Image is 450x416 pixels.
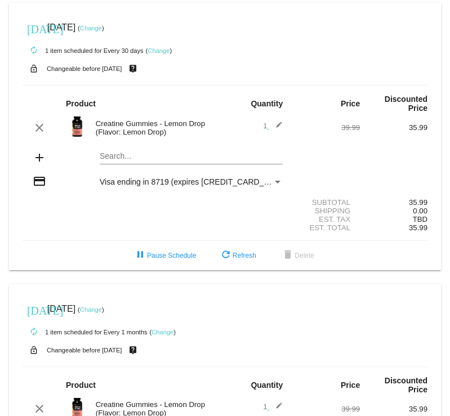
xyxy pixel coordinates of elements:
[409,223,427,232] span: 35.99
[27,343,41,357] mat-icon: lock_open
[360,405,427,413] div: 35.99
[360,123,427,132] div: 35.99
[100,177,288,186] span: Visa ending in 8719 (expires [CREDIT_CARD_DATA])
[219,252,256,260] span: Refresh
[148,47,170,54] a: Change
[27,44,41,57] mat-icon: autorenew
[23,329,148,336] small: 1 item scheduled for Every 1 months
[292,223,360,232] div: Est. Total
[47,65,122,72] small: Changeable before [DATE]
[385,95,427,113] strong: Discounted Price
[263,402,283,411] span: 1
[341,381,360,390] strong: Price
[413,207,427,215] span: 0.00
[146,47,172,54] small: ( )
[126,61,140,76] mat-icon: live_help
[292,405,360,413] div: 39.99
[269,402,283,415] mat-icon: edit
[292,198,360,207] div: Subtotal
[80,25,102,32] a: Change
[413,215,427,223] span: TBD
[27,61,41,76] mat-icon: lock_open
[27,325,41,339] mat-icon: autorenew
[126,343,140,357] mat-icon: live_help
[281,249,295,262] mat-icon: delete
[292,215,360,223] div: Est. Tax
[80,306,102,313] a: Change
[341,99,360,108] strong: Price
[124,245,205,266] button: Pause Schedule
[33,151,46,164] mat-icon: add
[360,198,427,207] div: 35.99
[263,122,283,130] span: 1
[47,347,122,354] small: Changeable before [DATE]
[269,121,283,135] mat-icon: edit
[251,99,283,108] strong: Quantity
[292,207,360,215] div: Shipping
[33,121,46,135] mat-icon: clear
[90,119,225,136] div: Creatine Gummies - Lemon Drop (Flavor: Lemon Drop)
[133,252,196,260] span: Pause Schedule
[78,306,104,313] small: ( )
[292,123,360,132] div: 39.99
[210,245,265,266] button: Refresh
[33,175,46,188] mat-icon: credit_card
[66,381,96,390] strong: Product
[78,25,104,32] small: ( )
[251,381,283,390] strong: Quantity
[23,47,144,54] small: 1 item scheduled for Every 30 days
[272,245,323,266] button: Delete
[33,402,46,415] mat-icon: clear
[133,249,147,262] mat-icon: pause
[100,177,283,186] mat-select: Payment Method
[152,329,173,336] a: Change
[149,329,176,336] small: ( )
[27,303,41,316] mat-icon: [DATE]
[66,99,96,108] strong: Product
[27,21,41,35] mat-icon: [DATE]
[281,252,314,260] span: Delete
[385,376,427,394] strong: Discounted Price
[100,152,283,161] input: Search...
[66,115,88,138] img: Image-1-Creatine-Gummies-Roman-Berezecky_optimized.png
[219,249,233,262] mat-icon: refresh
